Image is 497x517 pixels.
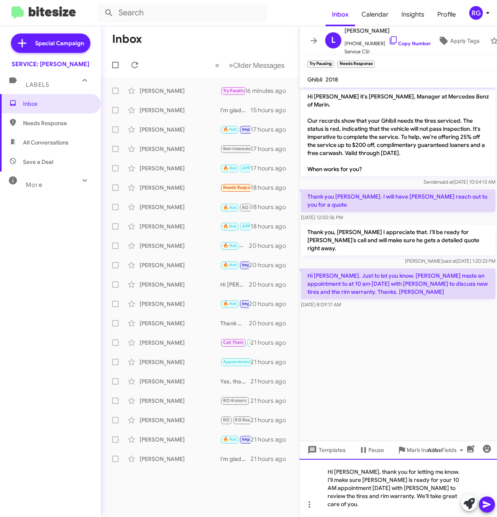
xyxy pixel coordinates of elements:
div: 20 hours ago [249,300,292,308]
span: More [26,181,42,188]
span: [PERSON_NAME] [DATE] 1:20:23 PM [405,258,495,264]
div: 21 hours ago [251,358,292,366]
button: RG [462,6,488,20]
button: Apply Tags [431,33,486,48]
span: APPOINTMENT SET [242,165,282,171]
div: Thank you though [220,260,249,270]
p: Thank you, [PERSON_NAME] I appreciate that. I’ll be ready for [PERSON_NAME]’s call and will make ... [301,225,495,255]
span: [PERSON_NAME] [345,26,431,36]
a: Calendar [355,3,395,26]
div: 18 hours ago [251,203,292,211]
input: Search [98,3,267,23]
div: [PERSON_NAME] [140,242,220,250]
span: Important [242,127,263,132]
div: [PERSON_NAME] [140,377,220,385]
span: 🔥 Hot [223,243,237,248]
span: Ghibli [307,76,322,83]
p: Hi [PERSON_NAME]. Just to let you know. [PERSON_NAME] made an appointment to at 10 am [DATE] with... [301,268,495,299]
div: [PERSON_NAME] [140,435,220,444]
button: Next [224,57,289,73]
div: [PERSON_NAME] [140,319,220,327]
div: 21 hours ago [251,455,292,463]
span: RO Historic [223,398,247,403]
span: L [331,34,336,47]
div: yes thank you [220,357,251,366]
span: [DATE] 12:50:36 PM [301,214,343,220]
span: Templates [306,443,346,457]
span: Appointment Set [223,359,259,364]
div: 17 hours ago [251,164,292,172]
small: Needs Response [337,61,374,68]
span: Older Messages [233,61,284,70]
div: Hi [PERSON_NAME], thank you for letting me know. I’ll make sure [PERSON_NAME] is ready for your 1... [299,459,497,517]
span: RO Responded [235,417,266,423]
button: Mark Inactive [390,443,449,457]
span: 🔥 Hot [223,262,237,268]
span: RO [223,417,230,423]
div: Hi [PERSON_NAME], I can make an appointment for you with the 25% off for the alignment. What is a... [220,222,251,231]
span: « [215,60,219,70]
div: [PERSON_NAME] [140,222,220,230]
div: [PERSON_NAME] [140,455,220,463]
span: Important [242,301,263,306]
span: Try Pausing [223,88,246,93]
div: 20 hours ago [249,261,292,269]
div: Yes [220,144,251,153]
button: Auto Fields [421,443,473,457]
div: I don't need a service. I have driven very few miles. [220,183,251,192]
div: [PERSON_NAME] [140,203,220,211]
div: RG [469,6,483,20]
div: [PERSON_NAME] [140,145,220,153]
span: Profile [431,3,462,26]
span: said at [439,179,453,185]
span: Save a Deal [23,158,53,166]
div: 18 hours ago [251,184,292,192]
div: 20 hours ago [249,280,292,289]
span: Not-Interested [223,146,254,151]
div: Thanks so much! [220,299,249,308]
span: APPOINTMENT SET [242,224,282,229]
div: 21 hours ago [251,339,292,347]
span: Special Campaign [35,39,84,47]
span: said at [443,258,457,264]
div: 21 hours ago [251,397,292,405]
span: 🔥 Hot [223,165,237,171]
span: Service CSI [345,48,431,56]
div: [PERSON_NAME] [140,280,220,289]
div: [PERSON_NAME] [140,261,220,269]
a: Inbox [326,3,355,26]
a: Insights [395,3,431,26]
span: Important [242,437,263,442]
span: Auto Fields [428,443,466,457]
span: » [229,60,233,70]
div: [PERSON_NAME] [140,339,220,347]
span: 2018 [326,76,338,83]
div: [PERSON_NAME] [140,358,220,366]
span: Apply Tags [450,33,480,48]
small: Try Pausing [307,61,334,68]
div: Thanks See you then [220,125,251,134]
span: Call Them [223,340,244,345]
span: Labels [26,81,49,88]
div: Hi [PERSON_NAME], we would want to diagnose the vehicle 1st to confirm. If the whole trans module... [220,280,249,289]
span: Mark Inactive [407,443,442,457]
div: 21 hours ago [251,416,292,424]
div: 2-3 hours with the wash [220,163,251,173]
div: Inbound Call [220,202,251,212]
div: I will, thank you [220,415,251,425]
div: 17 hours ago [251,145,292,153]
div: [PERSON_NAME] [140,184,220,192]
div: 21 hours ago [251,377,292,385]
div: [PERSON_NAME] [140,126,220,134]
div: 16 minutes ago [245,87,292,95]
div: [PERSON_NAME] [140,416,220,424]
div: SERVICE: [PERSON_NAME] [12,60,89,68]
span: All Conversations [23,138,69,147]
div: [PERSON_NAME] [140,397,220,405]
span: [DATE] 8:09:17 AM [301,301,341,308]
span: 🔥 Hot [223,224,237,229]
span: 🔥 Hot [223,205,237,210]
span: 🔥 Hot [223,127,237,132]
